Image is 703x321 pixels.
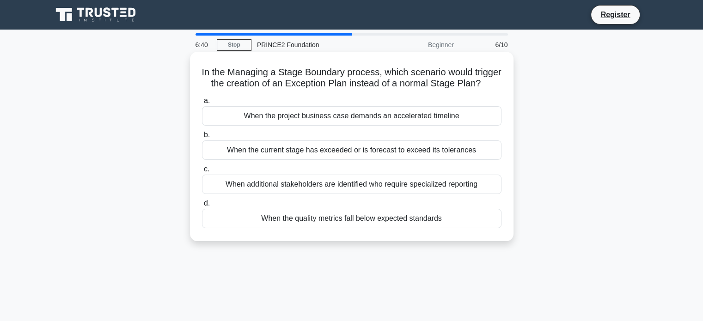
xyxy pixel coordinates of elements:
[204,165,209,173] span: c.
[204,97,210,104] span: a.
[217,39,251,51] a: Stop
[204,131,210,139] span: b.
[379,36,459,54] div: Beginner
[204,199,210,207] span: d.
[251,36,379,54] div: PRINCE2 Foundation
[595,9,636,20] a: Register
[459,36,513,54] div: 6/10
[202,175,501,194] div: When additional stakeholders are identified who require specialized reporting
[201,67,502,90] h5: In the Managing a Stage Boundary process, which scenario would trigger the creation of an Excepti...
[202,106,501,126] div: When the project business case demands an accelerated timeline
[202,140,501,160] div: When the current stage has exceeded or is forecast to exceed its tolerances
[190,36,217,54] div: 6:40
[202,209,501,228] div: When the quality metrics fall below expected standards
